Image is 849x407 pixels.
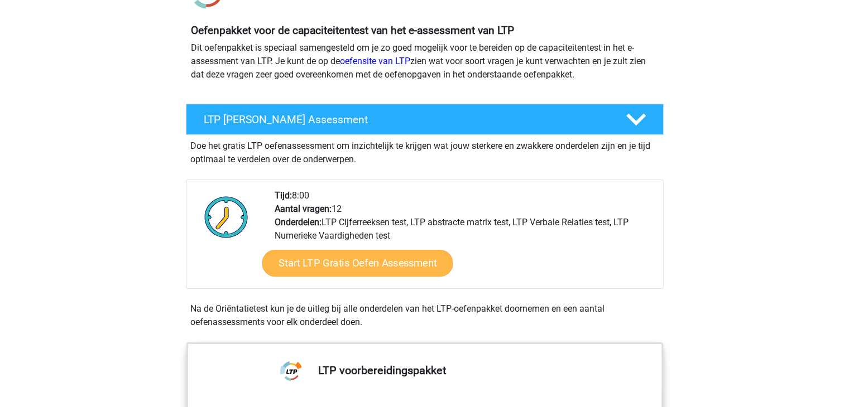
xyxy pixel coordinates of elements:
[204,113,608,126] h4: LTP [PERSON_NAME] Assessment
[198,189,255,245] img: Klok
[186,302,664,329] div: Na de Oriëntatietest kun je de uitleg bij alle onderdelen van het LTP-oefenpakket doornemen en ee...
[181,104,668,135] a: LTP [PERSON_NAME] Assessment
[186,135,664,166] div: Doe het gratis LTP oefenassessment om inzichtelijk te krijgen wat jouw sterkere en zwakkere onder...
[266,189,663,288] div: 8:00 12 LTP Cijferreeksen test, LTP abstracte matrix test, LTP Verbale Relaties test, LTP Numerie...
[275,203,332,214] b: Aantal vragen:
[262,250,453,277] a: Start LTP Gratis Oefen Assessment
[275,217,322,227] b: Onderdelen:
[340,56,410,66] a: oefensite van LTP
[191,41,659,81] p: Dit oefenpakket is speciaal samengesteld om je zo goed mogelijk voor te bereiden op de capaciteit...
[275,190,292,201] b: Tijd:
[191,24,514,37] b: Oefenpakket voor de capaciteitentest van het e-assessment van LTP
